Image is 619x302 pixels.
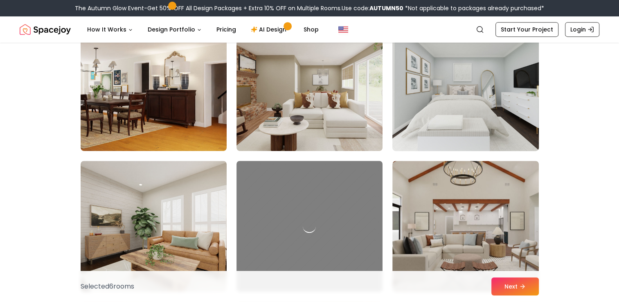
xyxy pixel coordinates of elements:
b: AUTUMN50 [369,4,403,12]
p: Selected 6 room s [81,282,134,291]
img: Room room-7 [81,20,227,151]
span: Use code: [342,4,403,12]
a: Pricing [210,21,243,38]
a: Login [565,22,599,37]
img: Spacejoy Logo [20,21,71,38]
img: Room room-9 [389,17,542,154]
a: Spacejoy [20,21,71,38]
a: Shop [297,21,325,38]
img: Room room-10 [81,161,227,292]
a: Start Your Project [495,22,558,37]
span: *Not applicable to packages already purchased* [403,4,544,12]
nav: Main [81,21,325,38]
button: Next [491,277,539,295]
img: Room room-12 [392,161,538,292]
a: AI Design [244,21,295,38]
div: The Autumn Glow Event-Get 50% OFF All Design Packages + Extra 10% OFF on Multiple Rooms. [75,4,544,12]
img: Room room-8 [236,20,383,151]
button: How It Works [81,21,140,38]
img: United States [338,25,348,34]
button: Design Portfolio [141,21,208,38]
nav: Global [20,16,599,43]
